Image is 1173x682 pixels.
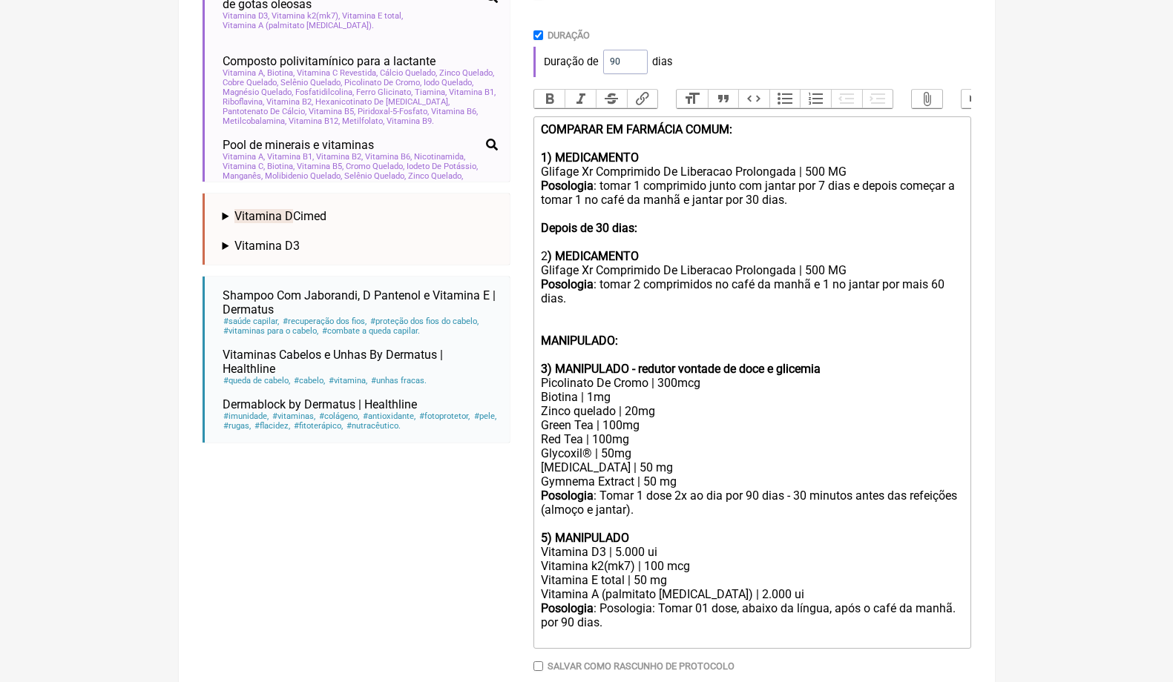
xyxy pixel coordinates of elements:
strong: COMPARAR EM FARMÁCIA COMUM: [541,122,732,136]
span: Pool de minerais e vitaminas [223,138,374,152]
strong: Posologia [541,277,594,291]
span: Vitamina C [223,162,265,171]
span: Piridoxal-5-Fosfato, Vitamina B6 [358,107,478,116]
div: Biotina | 1mg [541,390,962,404]
button: Strikethrough [596,90,627,109]
span: pele [473,411,497,421]
div: : Posologia: Tomar 01 dose, abaixo da língua, após o café da manhã. por 90 dias. [541,601,962,643]
span: Picolinato De Cromo [344,78,421,87]
div: : tomar 2 comprimidos no café da manhã e 1 no jantar por mais 60 dias. [541,277,962,348]
span: queda de cabelo [223,376,291,385]
button: Bullets [769,90,801,109]
strong: Depois de 30 dias: [541,221,637,235]
span: Duração de [544,56,599,68]
span: Vitamina B1 [267,152,314,162]
span: Magnésio Quelado [223,181,294,191]
span: Zinco Quelado [408,171,463,181]
button: Numbers [800,90,831,109]
button: Code [738,90,769,109]
span: saúde capilar [223,317,280,326]
span: Ferro Glicinato [356,87,413,97]
span: proteção dos fios do cabelo [369,317,479,326]
strong: Posologia [541,179,594,193]
span: Cimed [234,209,326,223]
span: combate a queda capilar [321,326,421,336]
span: Dermablock by Dermatus | Healthline [223,397,417,411]
strong: ) MEDICAMENTO [548,249,639,263]
span: Metilfolato, Vitamina B9 [342,116,434,126]
span: Magnésio Quelado [223,87,293,97]
div: Red Tea | 100mg [541,432,962,446]
span: Vitamina D3 [234,239,300,253]
span: recuperação dos fios [282,317,367,326]
span: Metilcobalamina, Vitamina B12 [223,116,340,126]
button: Heading [677,90,708,109]
span: Selênio Quelado [344,171,406,181]
span: Zinco Quelado [439,68,494,78]
span: vitaminas para o cabelo [223,326,319,336]
span: antioxidante [362,411,416,421]
strong: 5) MANIPULADO [541,531,629,545]
span: Iodeto De Potássio [407,162,478,171]
button: Bold [534,90,565,109]
span: cabelo [293,376,326,385]
span: Vitamina D3 [223,11,269,21]
span: Fosfatidilcolina [295,87,354,97]
span: Riboflavina, Vitamina B2 [223,97,313,107]
span: Vitamina C Revestida [297,68,378,78]
summary: Vitamina DCimed [223,209,498,223]
span: Vitaminas Cabelos e Unhas By Dermatus | Healthline [223,348,443,376]
div: Green Tea | 100mg [541,418,962,432]
strong: MANIPULADO: [541,334,618,348]
label: Duração [548,30,590,41]
button: Attach Files [912,90,943,109]
span: dias [652,56,672,68]
strong: 3) MANIPULADO - redutor vontade de doce e glicemia [541,362,821,376]
strong: 1) MEDICAMENTO [541,150,639,165]
span: Vitamina k2(mk7) [272,11,340,21]
strong: Posologia [541,489,594,503]
span: flacidez [254,421,291,431]
strong: Posologia [541,601,594,615]
div: Zinco quelado | 20mg [541,404,962,418]
span: Tiamina, Vitamina B1 [415,87,496,97]
span: colágeno [318,411,360,421]
button: Link [627,90,658,109]
span: Vitamina D [234,209,293,223]
div: Picolinato De Cromo | 300mcg [541,376,962,390]
span: fitoterápico [293,421,344,431]
span: unhas fracas [370,376,427,385]
span: vitaminas [272,411,316,421]
span: Vitamina A (palmitato [MEDICAL_DATA]) [223,21,374,30]
span: Vitamina B2 [316,152,363,162]
span: Composto polivitamínico para a lactante [223,54,436,68]
span: Nicotinamida [414,152,465,162]
span: Vitamina E total [342,11,403,21]
div: Glifage Xr Comprimido De Liberacao Prolongada | 500 MG [541,165,962,179]
div: Vitamina k2(mk7) | 100 mcg [541,559,962,573]
span: Pantotenato De Cálcio, Vitamina B5 [223,107,355,116]
button: Undo [962,90,993,109]
div: Vitamina A (palmitato [MEDICAL_DATA]) | 2.000 ui [541,587,962,601]
summary: Vitamina D3 [223,239,498,253]
div: : tomar 1 comprimido junto com jantar por 7 dias e depois começar a tomar 1 no café da manhã e ja... [541,179,962,263]
span: Vitamina A [223,152,265,162]
span: Vitamina A [223,68,265,78]
span: Cromo Quelado [346,162,404,171]
span: Manganês [223,171,263,181]
span: Cobre Quelado [223,78,278,87]
span: Hexanicotinato De [MEDICAL_DATA] [315,97,450,107]
span: Vitamina B5 [297,162,344,171]
span: Molibidenio Quelado [265,171,342,181]
span: Biotina [267,68,295,78]
div: : Tomar 1 dose 2x ao dia por 90 dias - 30 minutos antes das refeições (almoço e jantar). [541,489,962,531]
div: Vitamina D3 | 5.000 ui [541,545,962,559]
label: Salvar como rascunho de Protocolo [548,661,735,672]
span: Biotina [267,162,295,171]
span: imunidade [223,411,269,421]
button: Decrease Level [831,90,862,109]
div: Glycoxil® | 50mg [MEDICAL_DATA] | 50 mg Gymnema Extract | 50 mg [541,446,962,489]
span: fotoprotetor [418,411,470,421]
div: Glifage Xr Comprimido De Liberacao Prolongada | 500 MG [541,263,962,277]
span: nutracêutico [346,421,401,431]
